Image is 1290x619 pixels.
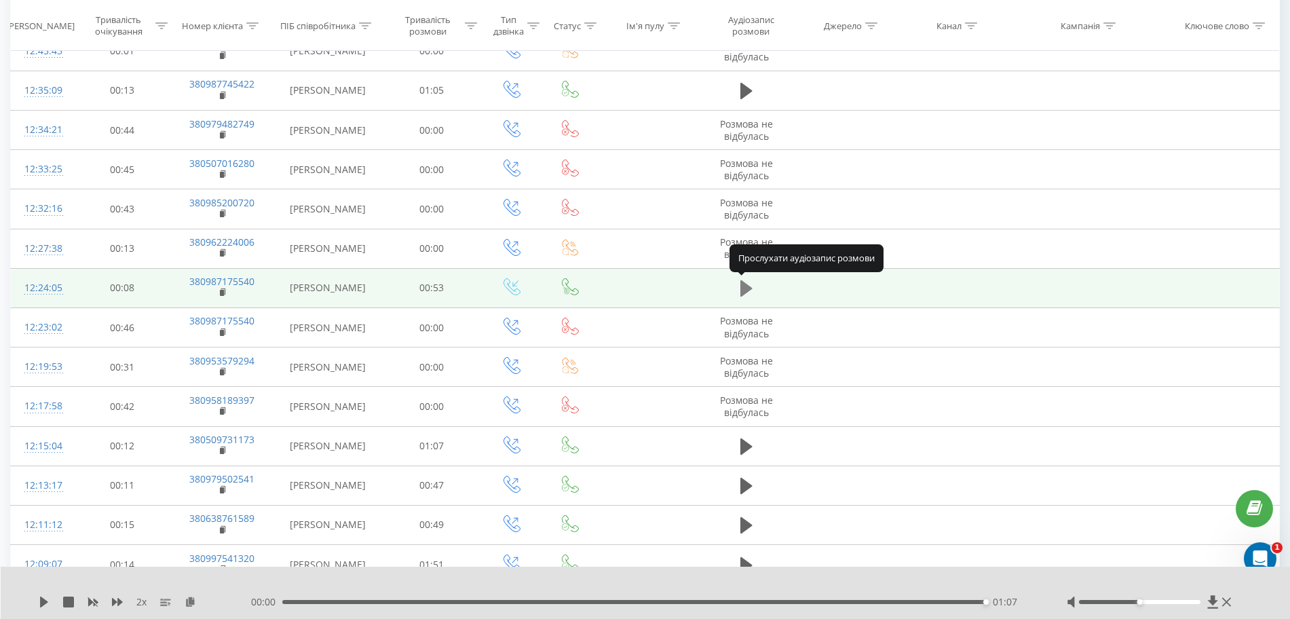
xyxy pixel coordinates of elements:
span: 01:07 [993,595,1017,609]
td: 00:00 [383,348,480,387]
td: 00:14 [73,545,171,584]
td: 00:13 [73,229,171,268]
td: 01:51 [383,545,480,584]
div: ПІБ співробітника [280,20,356,31]
td: [PERSON_NAME] [273,31,383,71]
a: 380507016280 [189,157,254,170]
div: Джерело [824,20,862,31]
div: Номер клієнта [182,20,243,31]
a: 380997541320 [189,552,254,565]
div: Ключове слово [1185,20,1249,31]
td: [PERSON_NAME] [273,348,383,387]
a: 380979502541 [189,472,254,485]
td: 00:46 [73,308,171,348]
td: [PERSON_NAME] [273,71,383,110]
div: Тип дзвінка [493,14,524,37]
span: Розмова не відбулась [720,117,773,143]
td: [PERSON_NAME] [273,308,383,348]
div: 12:19:53 [24,354,60,380]
td: 00:11 [73,466,171,505]
div: 12:23:02 [24,314,60,341]
div: Аудіозапис розмови [712,14,791,37]
td: 00:00 [383,189,480,229]
td: [PERSON_NAME] [273,229,383,268]
td: [PERSON_NAME] [273,505,383,544]
a: 380953579294 [189,354,254,367]
td: [PERSON_NAME] [273,426,383,466]
td: [PERSON_NAME] [273,268,383,307]
span: 2 x [136,595,147,609]
span: Розмова не відбулась [720,196,773,221]
a: 380962224006 [189,236,254,248]
div: 12:09:07 [24,551,60,578]
td: [PERSON_NAME] [273,189,383,229]
td: 00:42 [73,387,171,426]
td: 00:00 [383,308,480,348]
div: Статус [554,20,581,31]
td: [PERSON_NAME] [273,545,383,584]
div: 12:33:25 [24,156,60,183]
div: Тривалість розмови [395,14,461,37]
div: Ім'я пулу [626,20,664,31]
td: 00:53 [383,268,480,307]
div: 12:24:05 [24,275,60,301]
div: 12:17:58 [24,393,60,419]
td: 00:13 [73,71,171,110]
div: Кампанія [1061,20,1100,31]
td: 00:31 [73,348,171,387]
td: 00:00 [383,387,480,426]
div: Accessibility label [1137,599,1143,605]
td: 00:00 [383,31,480,71]
td: 01:07 [383,426,480,466]
td: 01:05 [383,71,480,110]
td: [PERSON_NAME] [273,111,383,150]
td: 00:49 [383,505,480,544]
a: 380987175540 [189,275,254,288]
div: Accessibility label [983,599,989,605]
div: Прослухати аудіозапис розмови [729,244,884,271]
div: 12:35:09 [24,77,60,104]
div: 12:34:21 [24,117,60,143]
span: Розмова не відбулась [720,354,773,379]
td: 00:00 [383,111,480,150]
a: 380987175540 [189,314,254,327]
a: 380509731173 [189,433,254,446]
span: 00:00 [251,595,282,609]
div: 12:45:43 [24,38,60,64]
iframe: Intercom live chat [1244,542,1276,575]
span: Розмова не відбулась [720,236,773,261]
div: [PERSON_NAME] [6,20,75,31]
td: [PERSON_NAME] [273,387,383,426]
td: 00:45 [73,150,171,189]
td: 00:01 [73,31,171,71]
div: 12:27:38 [24,236,60,262]
span: Розмова не відбулась [720,394,773,419]
div: Тривалість очікування [86,14,152,37]
div: 12:15:04 [24,433,60,459]
div: Канал [936,20,962,31]
a: 380958189397 [189,394,254,407]
a: 380979482749 [189,117,254,130]
td: 00:43 [73,189,171,229]
td: 00:00 [383,229,480,268]
span: 1 [1272,542,1283,553]
td: 00:12 [73,426,171,466]
a: 380987745422 [189,77,254,90]
td: 00:44 [73,111,171,150]
td: 00:08 [73,268,171,307]
a: 380985200720 [189,196,254,209]
td: [PERSON_NAME] [273,466,383,505]
div: 12:13:17 [24,472,60,499]
span: Розмова не відбулась [720,157,773,182]
a: 380638761589 [189,512,254,525]
td: 00:47 [383,466,480,505]
span: Розмова не відбулась [720,314,773,339]
td: 00:15 [73,505,171,544]
td: 00:00 [383,150,480,189]
div: 12:32:16 [24,195,60,222]
div: 12:11:12 [24,512,60,538]
td: [PERSON_NAME] [273,150,383,189]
